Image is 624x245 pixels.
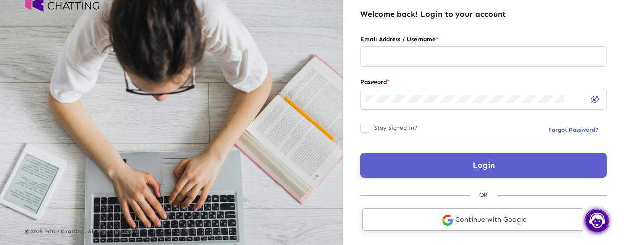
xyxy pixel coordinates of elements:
button: Hide password [588,92,602,106]
span: Forgot Password? [548,126,599,133]
img: google-login.svg [442,215,453,226]
img: chat.png [582,205,612,236]
h4: Welcome back! Login to your account [360,9,607,19]
span: Login [473,160,495,170]
a: Continue with Google [362,208,607,231]
label: Email Address / Username [360,34,607,45]
button: Forgot Password? [540,121,607,139]
p: © 2025 Prime Chatting. All Rights Reserved. [25,229,318,235]
img: eye-off.svg [591,96,599,103]
label: Password [360,76,607,87]
span: Stay signed in? [374,122,418,134]
button: Login [360,153,607,178]
div: OR [469,189,498,200]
